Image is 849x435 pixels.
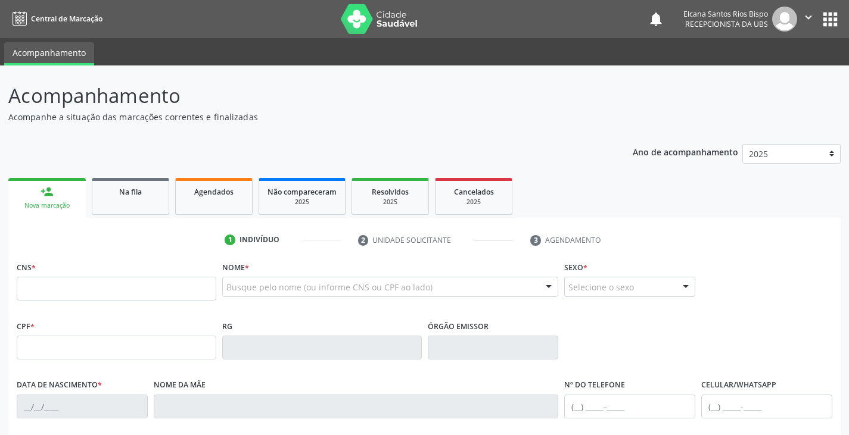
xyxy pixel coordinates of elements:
[372,187,409,197] span: Resolvidos
[154,376,206,395] label: Nome da mãe
[8,111,591,123] p: Acompanhe a situação das marcações correntes e finalizadas
[564,376,625,395] label: Nº do Telefone
[648,11,664,27] button: notifications
[268,198,337,206] div: 2025
[17,395,148,418] input: __/__/____
[222,258,249,277] label: Nome
[222,317,232,336] label: RG
[360,198,420,206] div: 2025
[797,7,820,32] button: 
[31,14,102,24] span: Central de Marcação
[633,144,738,159] p: Ano de acompanhamento
[701,395,832,418] input: (__) _____-_____
[268,187,337,197] span: Não compareceram
[41,185,54,198] div: person_add
[17,376,102,395] label: Data de nascimento
[568,281,634,293] span: Selecione o sexo
[444,198,503,206] div: 2025
[772,7,797,32] img: img
[226,281,433,293] span: Busque pelo nome (ou informe CNS ou CPF ao lado)
[17,258,36,277] label: CNS
[428,317,489,336] label: Órgão emissor
[8,9,102,29] a: Central de Marcação
[802,11,815,24] i: 
[685,19,768,29] span: Recepcionista da UBS
[225,234,235,245] div: 1
[683,9,768,19] div: Elcana Santos Rios Bispo
[17,201,77,210] div: Nova marcação
[820,9,841,30] button: apps
[119,187,142,197] span: Na fila
[8,81,591,111] p: Acompanhamento
[454,187,494,197] span: Cancelados
[194,187,234,197] span: Agendados
[17,317,35,336] label: CPF
[564,395,695,418] input: (__) _____-_____
[240,234,279,245] div: Indivíduo
[701,376,776,395] label: Celular/WhatsApp
[4,42,94,65] a: Acompanhamento
[564,258,587,277] label: Sexo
